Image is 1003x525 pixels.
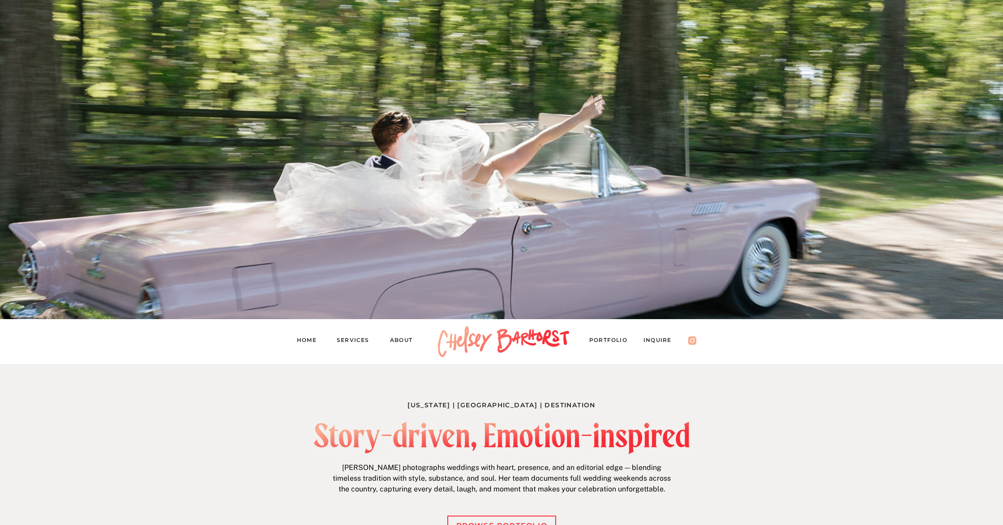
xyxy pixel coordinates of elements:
[643,335,680,348] a: Inquire
[589,335,636,348] a: PORTFOLIO
[297,335,324,348] a: Home
[390,335,421,348] a: About
[337,335,377,348] a: Services
[406,400,597,409] h1: [US_STATE] | [GEOGRAPHIC_DATA] | Destination
[330,462,674,497] p: [PERSON_NAME] photographs weddings with heart, presence, and an editorial edge — blending timeles...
